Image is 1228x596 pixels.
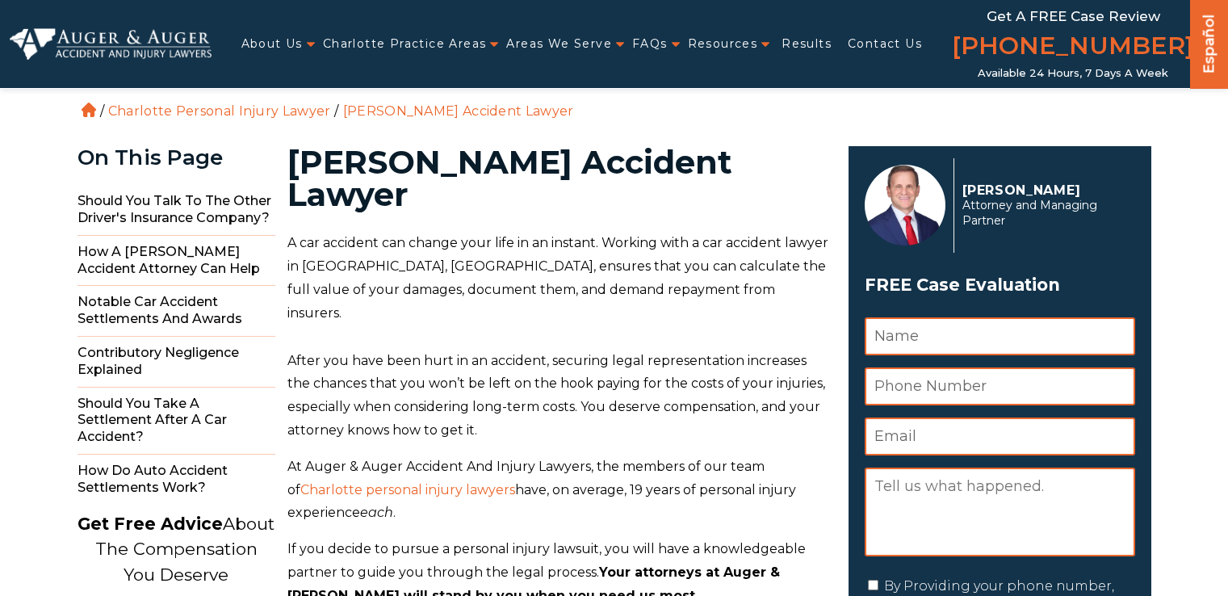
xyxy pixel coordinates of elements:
a: Charlotte personal injury lawyers [300,482,515,497]
span: Get a FREE Case Review [987,8,1160,24]
span: . [393,505,396,520]
img: Herbert Auger [865,165,945,246]
span: Contributory Negligence Explained [78,337,275,388]
a: Contact Us [848,27,922,61]
span: each [360,505,393,520]
input: Phone Number [865,367,1135,405]
a: Charlotte Practice Areas [323,27,487,61]
a: [PHONE_NUMBER] [952,28,1194,67]
img: Auger & Auger Accident and Injury Lawyers Logo [10,28,212,59]
span: At Auger & Auger Accident And Injury Lawyers, the members of our team of [287,459,765,497]
a: Areas We Serve [506,27,612,61]
span: Should You Take a Settlement After a Car Accident? [78,388,275,455]
a: Home [82,103,96,117]
span: Attorney and Managing Partner [962,198,1126,229]
input: Email [865,418,1135,455]
span: After you have been hurt in an accident, securing legal representation increases the chances that... [287,353,825,438]
input: Name [865,317,1135,355]
span: A car accident can change your life in an instant. Working with a car accident lawyer in [GEOGRAP... [287,235,828,320]
a: Resources [688,27,758,61]
h1: [PERSON_NAME] Accident Lawyer [287,146,829,211]
span: Available 24 Hours, 7 Days a Week [978,67,1168,80]
span: How a [PERSON_NAME] Accident Attorney Can Help [78,236,275,287]
a: About Us [241,27,303,61]
a: FAQs [632,27,668,61]
span: have, on average, 19 years of personal injury experience [287,482,796,521]
h3: FREE Case Evaluation [865,270,1135,300]
strong: Get Free Advice [78,514,223,534]
a: Results [782,27,832,61]
span: How do Auto Accident Settlements Work? [78,455,275,505]
span: If you decide to pursue a personal injury lawsuit, you will have a knowledgeable partner to guide... [287,541,806,580]
p: [PERSON_NAME] [962,183,1126,198]
span: Should You Talk to the Other Driver's Insurance Company? [78,185,275,236]
li: [PERSON_NAME] Accident Lawyer [339,103,578,119]
span: Notable Car Accident Settlements and Awards [78,286,275,337]
p: About The Compensation You Deserve [78,511,275,588]
div: On This Page [78,146,275,170]
a: Charlotte Personal Injury Lawyer [108,103,331,119]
